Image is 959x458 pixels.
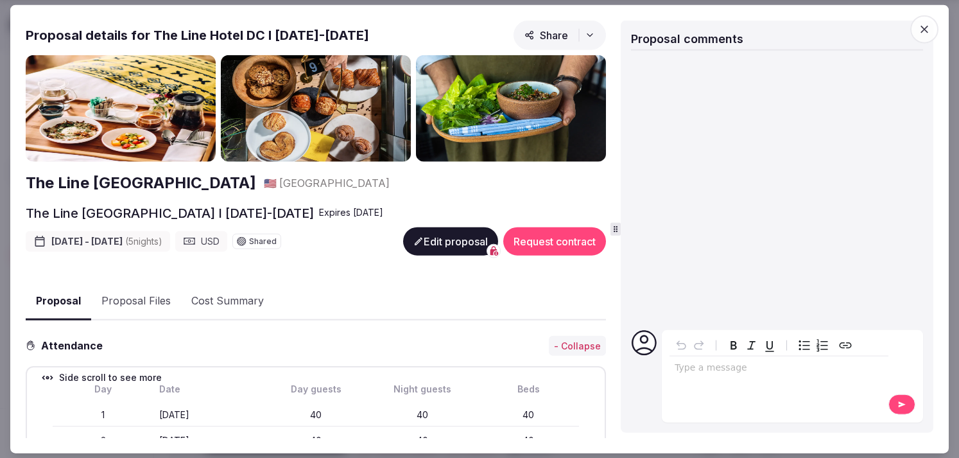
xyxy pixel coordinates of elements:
button: Underline [761,337,779,355]
button: - Collapse [549,335,606,356]
div: Night guests [372,383,473,396]
div: Day guests [265,383,367,396]
h2: The Line [GEOGRAPHIC_DATA] I [DATE]-[DATE] [26,204,314,222]
img: Gallery photo 2 [221,55,411,162]
span: [DATE] - [DATE] [51,234,162,247]
div: editable markdown [670,357,888,382]
span: 🇺🇸 [264,176,277,189]
div: [DATE] [159,409,261,421]
div: Date [159,383,261,396]
button: Proposal [26,282,91,320]
h3: Attendance [36,338,113,353]
h2: Proposal details for The Line Hotel DC I [DATE]-[DATE] [26,26,369,44]
span: Share [524,28,568,41]
button: Numbered list [813,337,831,355]
button: 🇺🇸 [264,175,277,189]
div: 40 [265,434,367,447]
span: Proposal comments [631,31,743,45]
div: [DATE] [159,434,261,447]
div: toggle group [795,337,831,355]
div: 40 [265,409,367,421]
div: 40 [478,434,580,447]
span: Side scroll to see more [59,371,162,384]
div: 40 [478,409,580,421]
a: The Line [GEOGRAPHIC_DATA] [26,172,256,194]
div: Expire s [DATE] [319,206,383,218]
button: Proposal Files [91,283,181,320]
button: Create link [836,337,854,355]
button: Cost Summary [181,283,274,320]
span: ( 5 night s ) [125,235,162,246]
button: Italic [743,337,761,355]
span: Shared [249,237,277,245]
button: Share [514,20,606,49]
div: USD [175,231,227,251]
div: 1 [53,409,154,421]
div: 2 [53,434,154,447]
div: Day [53,383,154,396]
button: Edit proposal [403,227,498,255]
button: Request contract [503,227,606,255]
img: Gallery photo 1 [26,55,216,162]
span: [GEOGRAPHIC_DATA] [279,175,390,189]
div: 40 [372,434,473,447]
img: Gallery photo 3 [416,55,606,162]
div: Beds [478,383,580,396]
div: 40 [372,409,473,421]
button: Bold [725,337,743,355]
button: Bulleted list [795,337,813,355]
